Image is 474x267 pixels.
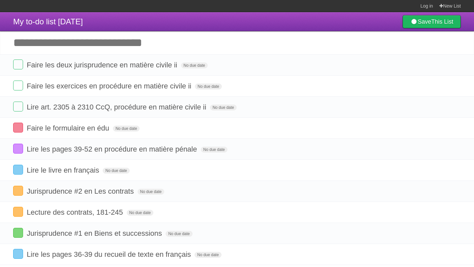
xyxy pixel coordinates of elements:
span: No due date [138,189,164,195]
span: Lire les pages 39-52 en procédure en matière pénale [27,145,198,153]
span: My to-do list [DATE] [13,17,83,26]
span: No due date [103,168,129,174]
span: Jurisprudence #1 en Biens et successions [27,229,164,237]
span: No due date [181,62,208,68]
span: Lire art. 2305 à 2310 CcQ, procédure en matière civile ii [27,103,208,111]
label: Done [13,165,23,175]
b: This List [431,18,453,25]
span: Faire le formulaire en édu [27,124,111,132]
label: Done [13,81,23,90]
label: Done [13,228,23,238]
span: No due date [113,126,140,132]
span: No due date [195,252,221,258]
span: Lire les pages 36-39 du recueil de texte en français [27,250,193,258]
label: Done [13,144,23,154]
label: Done [13,186,23,196]
span: No due date [195,84,222,89]
span: No due date [210,105,237,110]
label: Done [13,207,23,217]
span: Lecture des contrats, 181-245 [27,208,124,216]
span: Jurisprudence #2 en Les contrats [27,187,135,195]
label: Done [13,249,23,259]
span: No due date [166,231,192,237]
a: SaveThis List [403,15,461,28]
span: No due date [201,147,227,153]
span: Faire les exercices en procédure en matière civile ii [27,82,193,90]
span: Lire le livre en français [27,166,101,174]
span: Faire les deux jurisprudence en matière civile ii [27,61,179,69]
label: Done [13,60,23,69]
span: No due date [127,210,153,216]
label: Done [13,102,23,111]
label: Done [13,123,23,133]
